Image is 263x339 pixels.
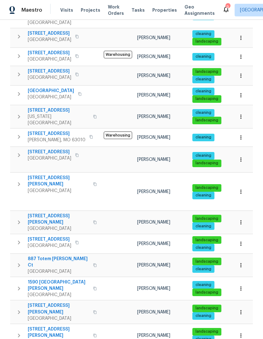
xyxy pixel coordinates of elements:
[28,107,89,114] span: [STREET_ADDRESS]
[193,77,214,82] span: cleaning
[28,213,89,225] span: [STREET_ADDRESS][PERSON_NAME]
[137,36,170,40] span: [PERSON_NAME]
[28,114,89,126] span: [US_STATE][GEOGRAPHIC_DATA]
[193,31,214,37] span: cleaning
[152,7,177,13] span: Properties
[137,286,170,291] span: [PERSON_NAME]
[137,190,170,194] span: [PERSON_NAME]
[193,329,221,334] span: landscaping
[184,4,215,16] span: Geo Assignments
[28,149,71,155] span: [STREET_ADDRESS]
[28,175,89,187] span: [STREET_ADDRESS][PERSON_NAME]
[137,333,170,338] span: [PERSON_NAME]
[193,118,221,123] span: landscaping
[193,185,221,190] span: landscaping
[137,73,170,78] span: [PERSON_NAME]
[21,7,42,13] span: Maestro
[137,135,170,140] span: [PERSON_NAME]
[28,50,71,56] span: [STREET_ADDRESS]
[81,7,100,13] span: Projects
[137,93,170,97] span: [PERSON_NAME]
[28,268,89,275] span: [GEOGRAPHIC_DATA]
[193,306,221,311] span: landscaping
[193,216,221,221] span: landscaping
[193,161,221,166] span: landscaping
[193,69,221,74] span: landscaping
[137,157,170,162] span: [PERSON_NAME]
[193,224,214,229] span: cleaning
[137,55,170,59] span: [PERSON_NAME]
[193,153,214,158] span: cleaning
[193,135,214,140] span: cleaning
[225,4,230,10] div: 9
[28,256,89,268] span: 887 Totem [PERSON_NAME] Ct
[28,326,89,339] span: [STREET_ADDRESS][PERSON_NAME]
[28,243,71,249] span: [GEOGRAPHIC_DATA]
[193,290,221,295] span: landscaping
[193,266,214,272] span: cleaning
[137,114,170,119] span: [PERSON_NAME]
[137,220,170,225] span: [PERSON_NAME]
[28,236,71,243] span: [STREET_ADDRESS]
[28,94,74,100] span: [GEOGRAPHIC_DATA]
[28,137,85,143] span: [PERSON_NAME], MO 63010
[193,313,214,319] span: cleaning
[28,30,71,37] span: [STREET_ADDRESS]
[137,242,170,246] span: [PERSON_NAME]
[28,279,89,292] span: 1590 [GEOGRAPHIC_DATA][PERSON_NAME]
[193,282,214,288] span: cleaning
[193,259,221,264] span: landscaping
[193,39,221,44] span: landscaping
[28,155,71,161] span: [GEOGRAPHIC_DATA]
[137,263,170,267] span: [PERSON_NAME]
[28,68,71,74] span: [STREET_ADDRESS]
[28,188,89,194] span: [GEOGRAPHIC_DATA]
[28,20,89,26] span: [GEOGRAPHIC_DATA]
[60,7,73,13] span: Visits
[28,74,71,81] span: [GEOGRAPHIC_DATA]
[193,89,214,94] span: cleaning
[28,37,71,43] span: [GEOGRAPHIC_DATA]
[28,225,89,232] span: [GEOGRAPHIC_DATA]
[104,132,132,139] span: Warehousing
[193,237,221,243] span: landscaping
[108,4,124,16] span: Work Orders
[28,292,89,298] span: [GEOGRAPHIC_DATA]
[193,193,214,198] span: cleaning
[28,88,74,94] span: [GEOGRAPHIC_DATA]
[137,310,170,314] span: [PERSON_NAME]
[193,96,221,102] span: landscaping
[193,110,214,115] span: cleaning
[28,302,89,315] span: [STREET_ADDRESS][PERSON_NAME]
[193,245,214,250] span: cleaning
[131,8,145,12] span: Tasks
[28,56,71,62] span: [GEOGRAPHIC_DATA]
[104,51,132,58] span: Warehousing
[28,315,89,322] span: [GEOGRAPHIC_DATA]
[193,54,214,59] span: cleaning
[28,131,85,137] span: [STREET_ADDRESS]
